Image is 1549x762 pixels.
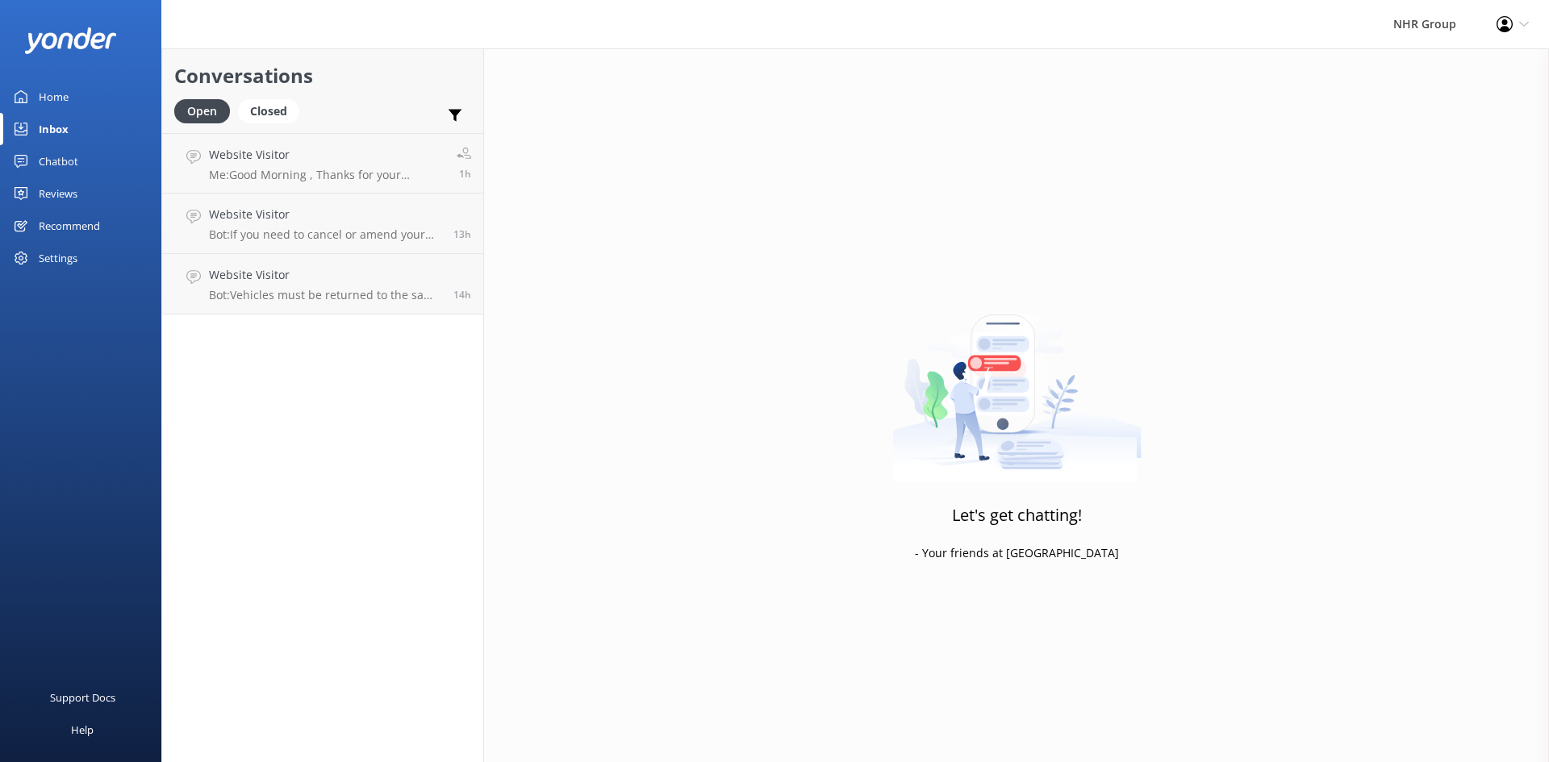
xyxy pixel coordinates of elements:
[209,146,445,164] h4: Website Visitor
[39,113,69,145] div: Inbox
[453,227,471,241] span: Oct 13 2025 09:19pm (UTC +13:00) Pacific/Auckland
[952,502,1082,528] h3: Let's get chatting!
[39,177,77,210] div: Reviews
[174,99,230,123] div: Open
[453,288,471,302] span: Oct 13 2025 08:10pm (UTC +13:00) Pacific/Auckland
[915,544,1119,562] p: - Your friends at [GEOGRAPHIC_DATA]
[209,266,441,284] h4: Website Visitor
[162,194,483,254] a: Website VisitorBot:If you need to cancel or amend your rental reservation, please contact the NHR...
[238,99,299,123] div: Closed
[209,168,445,182] p: Me: Good Morning , Thanks for your message , it seems you are after 18 seater passenger van. We d...
[459,167,471,181] span: Oct 14 2025 09:01am (UTC +13:00) Pacific/Auckland
[39,145,78,177] div: Chatbot
[174,60,471,91] h2: Conversations
[50,681,115,714] div: Support Docs
[39,210,100,242] div: Recommend
[209,288,441,302] p: Bot: Vehicles must be returned to the same location they were picked up from. We typically don’t ...
[174,102,238,119] a: Open
[39,81,69,113] div: Home
[209,206,441,223] h4: Website Visitor
[892,281,1142,482] img: artwork of a man stealing a conversation from at giant smartphone
[39,242,77,274] div: Settings
[71,714,94,746] div: Help
[162,254,483,314] a: Website VisitorBot:Vehicles must be returned to the same location they were picked up from. We ty...
[209,227,441,242] p: Bot: If you need to cancel or amend your rental reservation, please contact the NHR Group team at...
[24,27,117,54] img: yonder-white-logo.png
[162,133,483,194] a: Website VisitorMe:Good Morning , Thanks for your message , it seems you are after 18 seater passe...
[238,102,307,119] a: Closed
